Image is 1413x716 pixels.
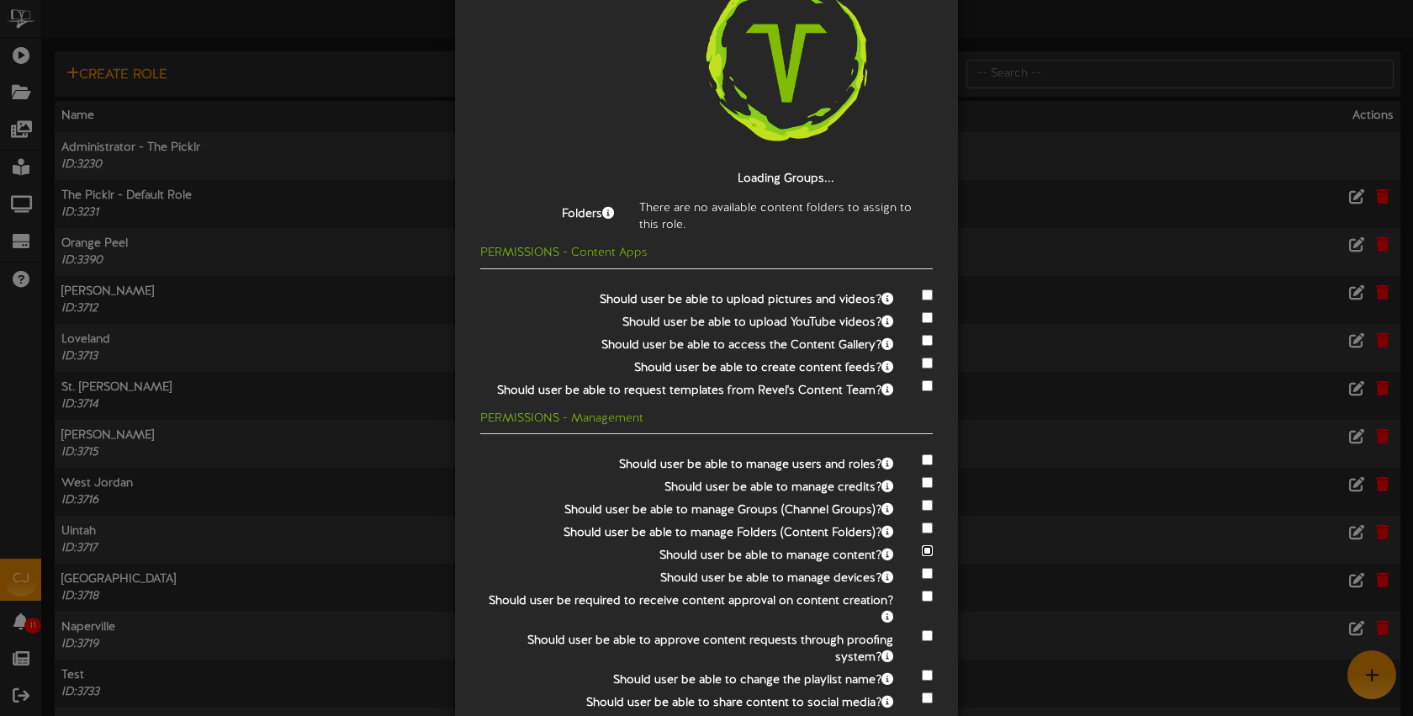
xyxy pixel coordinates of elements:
label: Should user be able to manage Folders (Content Folders)? [468,519,906,542]
h5: PERMISSIONS - Management [480,412,933,425]
label: Should user be able to manage users and roles? [468,451,906,474]
label: Should user be able to manage devices? [468,565,906,587]
label: Should user be able to upload pictures and videos? [468,286,906,309]
label: Should user be able to create content feeds? [468,354,906,377]
label: Should user be able to approve content requests through proofing system? [468,627,906,666]
label: Should user be able to share content to social media? [468,689,906,712]
label: Should user be able to access the Content Gallery? [468,331,906,354]
label: Should user be able to manage credits? [468,474,906,496]
label: Should user be able to change the playlist name? [468,666,906,689]
label: Should user be able to manage content? [468,542,906,565]
label: Folders [468,200,627,223]
h5: PERMISSIONS - Content Apps [480,247,933,259]
label: Should user be able to manage Groups (Channel Groups)? [468,496,906,519]
label: Should user be able to upload YouTube videos? [468,309,906,331]
label: Should user be able to request templates from Revel's Content Team? [468,377,906,400]
label: Should user be required to receive content approval on content creation? [468,587,906,627]
div: There are no available content folders to assign to this role. [627,200,945,234]
strong: Loading Groups... [738,172,834,185]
